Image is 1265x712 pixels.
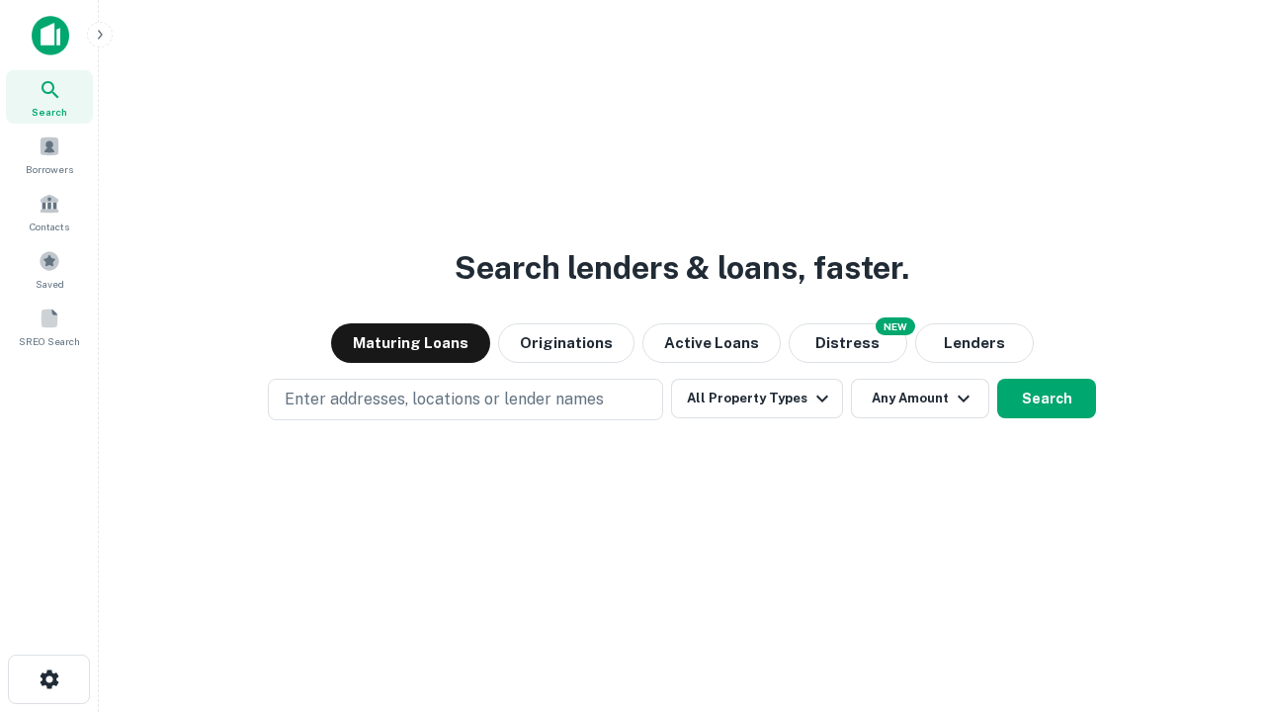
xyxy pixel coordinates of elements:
[915,323,1034,363] button: Lenders
[6,300,93,353] a: SREO Search
[455,244,909,292] h3: Search lenders & loans, faster.
[36,276,64,292] span: Saved
[671,379,843,418] button: All Property Types
[6,70,93,124] a: Search
[285,388,604,411] p: Enter addresses, locations or lender names
[19,333,80,349] span: SREO Search
[498,323,634,363] button: Originations
[876,317,915,335] div: NEW
[6,185,93,238] a: Contacts
[642,323,781,363] button: Active Loans
[268,379,663,420] button: Enter addresses, locations or lender names
[851,379,989,418] button: Any Amount
[6,128,93,181] a: Borrowers
[32,16,69,55] img: capitalize-icon.png
[1166,554,1265,649] iframe: Chat Widget
[997,379,1096,418] button: Search
[6,242,93,296] a: Saved
[26,161,73,177] span: Borrowers
[789,323,907,363] button: Search distressed loans with lien and other non-mortgage details.
[32,104,67,120] span: Search
[331,323,490,363] button: Maturing Loans
[30,219,69,234] span: Contacts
